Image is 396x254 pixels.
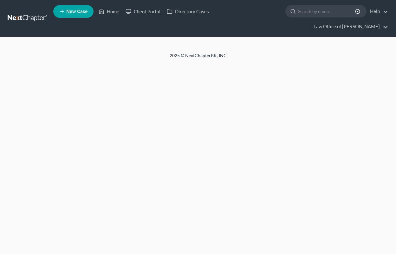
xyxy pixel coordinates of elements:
a: Client Portal [122,6,164,17]
a: Home [95,6,122,17]
a: Law Office of [PERSON_NAME] [310,21,388,32]
a: Help [367,6,388,17]
div: 2025 © NextChapterBK, INC [17,52,379,64]
span: New Case [66,9,88,14]
input: Search by name... [298,5,356,17]
a: Directory Cases [164,6,212,17]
